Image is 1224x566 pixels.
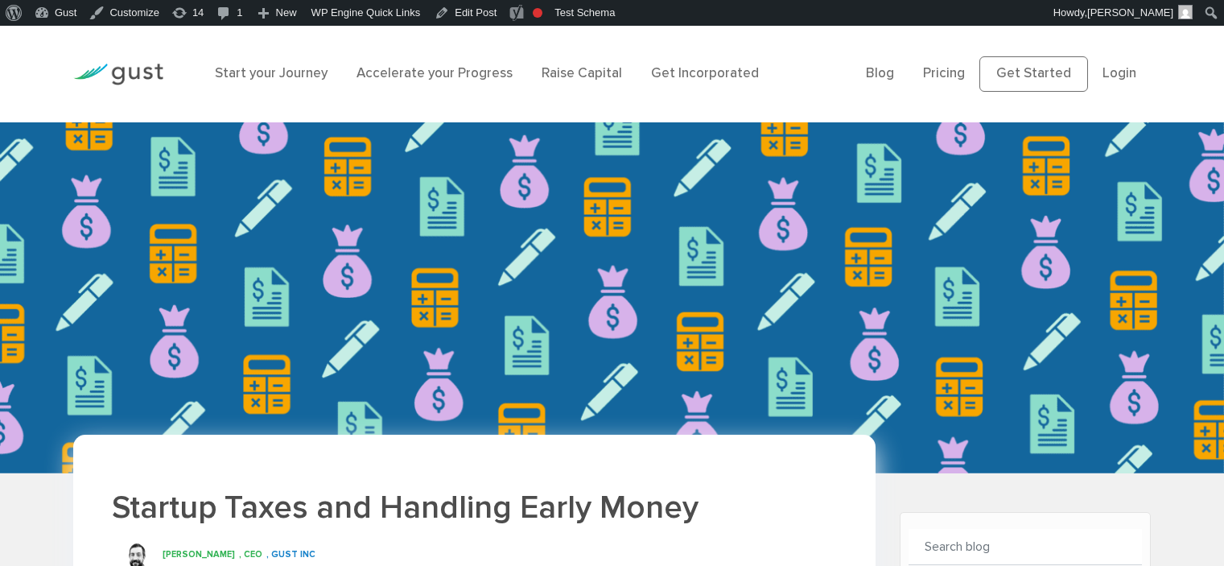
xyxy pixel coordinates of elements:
a: Blog [866,65,894,81]
a: Start your Journey [215,65,328,81]
div: Focus keyphrase not set [533,8,542,18]
span: , CEO [239,549,262,560]
a: Login [1102,65,1136,81]
span: [PERSON_NAME] [163,549,235,560]
a: Pricing [923,65,965,81]
a: Get Started [979,56,1088,92]
span: , Gust INC [266,549,315,560]
span: [PERSON_NAME] [1087,6,1173,19]
a: Accelerate your Progress [356,65,513,81]
input: Search blog [909,529,1142,565]
h1: Startup Taxes and Handling Early Money [112,486,837,529]
a: Get Incorporated [651,65,759,81]
a: Raise Capital [542,65,622,81]
img: Gust Logo [73,64,163,85]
